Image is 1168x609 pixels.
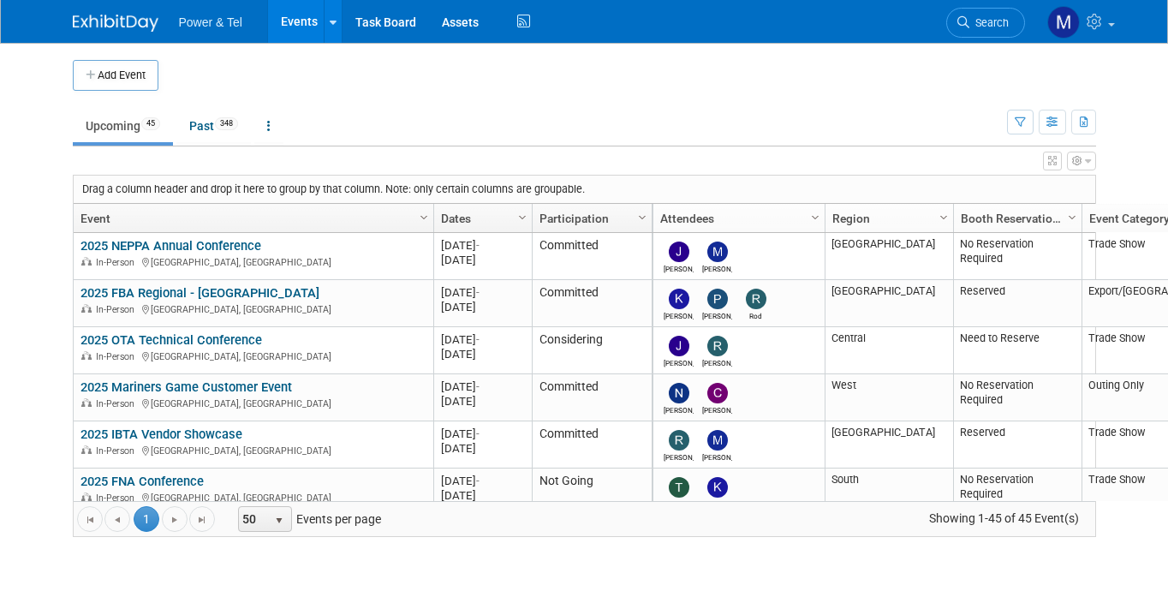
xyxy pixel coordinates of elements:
[669,477,689,498] img: Teddy Dye
[96,257,140,268] span: In-Person
[73,110,173,142] a: Upcoming45
[80,254,426,269] div: [GEOGRAPHIC_DATA], [GEOGRAPHIC_DATA]
[476,475,480,487] span: -
[953,421,1082,469] td: Reserved
[476,286,480,299] span: -
[81,398,92,407] img: In-Person Event
[81,257,92,266] img: In-Person Event
[660,204,813,233] a: Attendees
[216,506,398,532] span: Events per page
[80,427,242,442] a: 2025 IBTA Vendor Showcase
[81,304,92,313] img: In-Person Event
[532,280,652,327] td: Committed
[134,506,159,532] span: 1
[669,336,689,356] img: Judd Bartley
[825,469,953,516] td: South
[707,242,728,262] img: Michael Mackeben
[96,445,140,457] span: In-Person
[441,332,524,347] div: [DATE]
[702,309,732,320] div: Paul Beit
[532,233,652,280] td: Committed
[168,513,182,527] span: Go to the next page
[96,304,140,315] span: In-Person
[476,427,480,440] span: -
[80,238,261,254] a: 2025 NEPPA Annual Conference
[189,506,215,532] a: Go to the last page
[80,204,422,233] a: Event
[664,356,694,367] div: Judd Bartley
[476,239,480,252] span: -
[532,327,652,374] td: Considering
[80,490,426,505] div: [GEOGRAPHIC_DATA], [GEOGRAPHIC_DATA]
[441,474,524,488] div: [DATE]
[669,383,689,403] img: Nate Derbyshire
[825,327,953,374] td: Central
[953,469,1082,516] td: No Reservation Required
[80,443,426,457] div: [GEOGRAPHIC_DATA], [GEOGRAPHIC_DATA]
[946,8,1025,38] a: Search
[825,374,953,421] td: West
[669,430,689,451] img: Ron Rafalzik
[664,451,694,462] div: Ron Rafalzik
[532,469,652,516] td: Not Going
[702,451,732,462] div: Michael Mackeben
[476,333,480,346] span: -
[539,204,641,233] a: Participation
[441,285,524,300] div: [DATE]
[141,117,160,130] span: 45
[669,242,689,262] img: John Gautieri
[934,204,953,230] a: Column Settings
[74,176,1095,203] div: Drag a column header and drop it here to group by that column. Note: only certain columns are gro...
[953,280,1082,327] td: Reserved
[441,441,524,456] div: [DATE]
[1063,204,1082,230] a: Column Settings
[80,396,426,410] div: [GEOGRAPHIC_DATA], [GEOGRAPHIC_DATA]
[669,289,689,309] img: Kevin Wilkes
[239,507,268,531] span: 50
[707,477,728,498] img: Kevin Wilkes
[707,336,728,356] img: Robert Zuzek
[176,110,251,142] a: Past348
[825,280,953,327] td: [GEOGRAPHIC_DATA]
[707,289,728,309] img: Paul Beit
[513,204,532,230] a: Column Settings
[441,253,524,267] div: [DATE]
[441,488,524,503] div: [DATE]
[96,351,140,362] span: In-Person
[953,233,1082,280] td: No Reservation Required
[746,289,766,309] img: Rod Philp
[476,380,480,393] span: -
[702,262,732,273] div: Michael Mackeben
[195,513,209,527] span: Go to the last page
[81,445,92,454] img: In-Person Event
[80,285,319,301] a: 2025 FBA Regional - [GEOGRAPHIC_DATA]
[81,351,92,360] img: In-Person Event
[532,421,652,469] td: Committed
[80,474,204,489] a: 2025 FNA Conference
[702,356,732,367] div: Robert Zuzek
[96,398,140,409] span: In-Person
[73,15,158,32] img: ExhibitDay
[664,498,694,509] div: Teddy Dye
[664,309,694,320] div: Kevin Wilkes
[1065,211,1079,224] span: Column Settings
[272,514,286,528] span: select
[414,204,433,230] a: Column Settings
[83,513,97,527] span: Go to the first page
[104,506,130,532] a: Go to the previous page
[808,211,822,224] span: Column Settings
[179,15,242,29] span: Power & Tel
[110,513,124,527] span: Go to the previous page
[441,238,524,253] div: [DATE]
[937,211,950,224] span: Column Settings
[953,374,1082,421] td: No Reservation Required
[441,347,524,361] div: [DATE]
[417,211,431,224] span: Column Settings
[96,493,140,504] span: In-Person
[702,498,732,509] div: Kevin Wilkes
[664,403,694,415] div: Nate Derbyshire
[215,117,238,130] span: 348
[80,302,426,316] div: [GEOGRAPHIC_DATA], [GEOGRAPHIC_DATA]
[77,506,103,532] a: Go to the first page
[1047,6,1080,39] img: Madalyn Bobbitt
